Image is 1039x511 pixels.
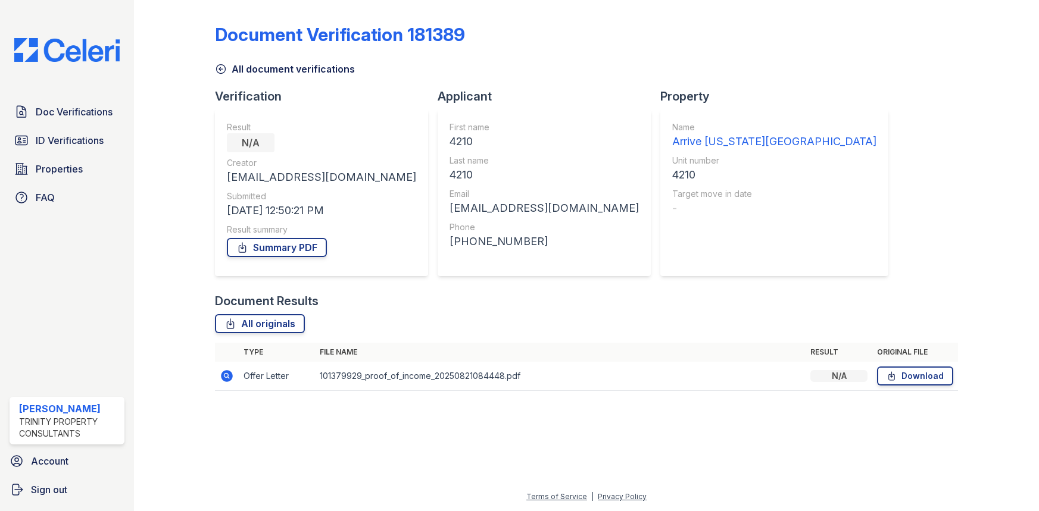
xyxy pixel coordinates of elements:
[239,362,315,391] td: Offer Letter
[215,62,355,76] a: All document verifications
[215,314,305,333] a: All originals
[227,133,274,152] div: N/A
[227,202,416,219] div: [DATE] 12:50:21 PM
[450,233,639,250] div: [PHONE_NUMBER]
[36,162,83,176] span: Properties
[591,492,594,501] div: |
[315,343,806,362] th: File name
[215,293,319,309] div: Document Results
[227,121,416,133] div: Result
[672,167,876,183] div: 4210
[450,133,639,150] div: 4210
[598,492,647,501] a: Privacy Policy
[215,24,465,45] div: Document Verification 181389
[450,188,639,200] div: Email
[806,343,872,362] th: Result
[872,343,958,362] th: Original file
[227,169,416,186] div: [EMAIL_ADDRESS][DOMAIN_NAME]
[36,133,104,148] span: ID Verifications
[526,492,587,501] a: Terms of Service
[227,157,416,169] div: Creator
[227,238,327,257] a: Summary PDF
[19,402,120,416] div: [PERSON_NAME]
[660,88,898,105] div: Property
[672,121,876,150] a: Name Arrive [US_STATE][GEOGRAPHIC_DATA]
[36,190,55,205] span: FAQ
[672,155,876,167] div: Unit number
[227,190,416,202] div: Submitted
[450,221,639,233] div: Phone
[315,362,806,391] td: 101379929_proof_of_income_20250821084448.pdf
[450,155,639,167] div: Last name
[5,38,129,62] img: CE_Logo_Blue-a8612792a0a2168367f1c8372b55b34899dd931a85d93a1a3d3e32e68fde9ad4.png
[450,167,639,183] div: 4210
[5,478,129,501] a: Sign out
[810,370,868,382] div: N/A
[19,416,120,440] div: Trinity Property Consultants
[227,224,416,236] div: Result summary
[10,128,124,152] a: ID Verifications
[672,200,876,217] div: -
[672,188,876,200] div: Target move in date
[438,88,660,105] div: Applicant
[239,343,315,362] th: Type
[31,454,68,468] span: Account
[5,449,129,473] a: Account
[450,200,639,217] div: [EMAIL_ADDRESS][DOMAIN_NAME]
[10,186,124,209] a: FAQ
[215,88,438,105] div: Verification
[31,482,67,497] span: Sign out
[36,105,113,119] span: Doc Verifications
[10,100,124,124] a: Doc Verifications
[10,157,124,181] a: Properties
[672,121,876,133] div: Name
[672,133,876,150] div: Arrive [US_STATE][GEOGRAPHIC_DATA]
[450,121,639,133] div: First name
[877,366,953,385] a: Download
